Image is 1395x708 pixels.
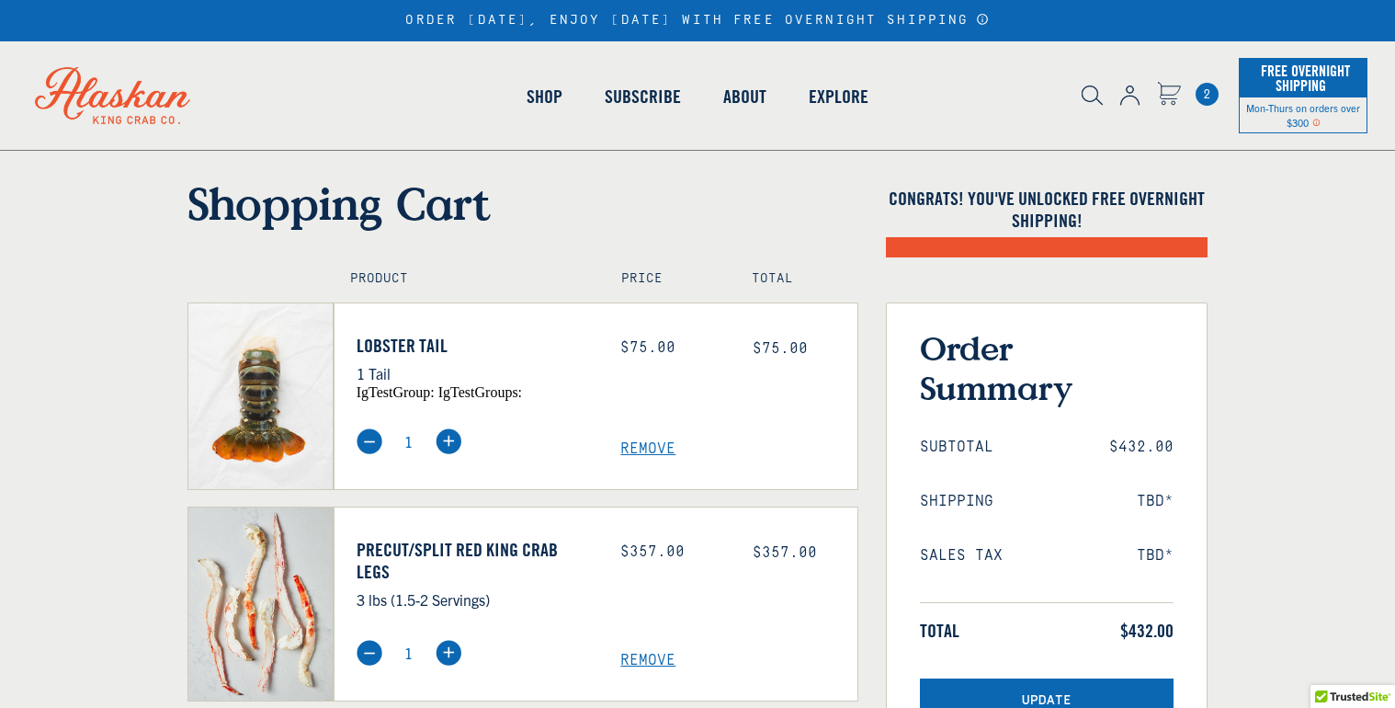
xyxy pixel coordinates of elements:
h1: Shopping Cart [187,177,858,230]
img: minus [357,428,382,454]
span: Mon-Thurs on orders over $300 [1246,101,1360,129]
img: account [1120,86,1140,106]
img: plus [436,640,461,666]
div: $357.00 [620,543,725,561]
a: Lobster Tail [357,335,594,357]
span: igTestGroups: [438,384,522,400]
a: Cart [1157,82,1181,108]
span: igTestGroup: [357,384,435,400]
span: $432.00 [1109,439,1174,456]
h4: Total [752,271,842,287]
div: ORDER [DATE], ENJOY [DATE] WITH FREE OVERNIGHT SHIPPING [405,13,989,29]
h4: Price [621,271,711,287]
img: Precut/Split Red King Crab Legs - 3 lbs (1.5-2 Servings) [188,508,333,701]
a: Announcement Bar Modal [976,13,990,26]
a: About [702,44,788,149]
img: Lobster Tail - 1 Tail [188,303,333,489]
span: Sales Tax [920,547,1003,565]
h3: Order Summary [920,328,1174,407]
p: 1 Tail [357,361,594,385]
span: $432.00 [1120,620,1174,642]
img: search [1082,86,1103,106]
a: Shop [505,44,584,149]
a: Remove [620,652,857,669]
span: Free Overnight Shipping [1256,57,1350,99]
a: Explore [788,44,890,149]
span: $357.00 [753,544,817,561]
span: Total [920,620,959,642]
span: 2 [1196,83,1219,106]
a: Precut/Split Red King Crab Legs [357,539,594,583]
img: Alaskan King Crab Co. logo [9,41,216,150]
span: Subtotal [920,439,993,456]
a: Remove [620,440,857,458]
span: Shipping [920,493,993,510]
a: Cart [1196,83,1219,106]
p: 3 lbs (1.5-2 Servings) [357,588,594,611]
img: plus [436,428,461,454]
img: minus [357,640,382,666]
span: $75.00 [753,340,808,357]
h4: Product [350,271,583,287]
a: Subscribe [584,44,702,149]
span: Shipping Notice Icon [1312,116,1321,129]
h4: Congrats! You've unlocked FREE OVERNIGHT SHIPPING! [886,188,1208,232]
div: $75.00 [620,339,725,357]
